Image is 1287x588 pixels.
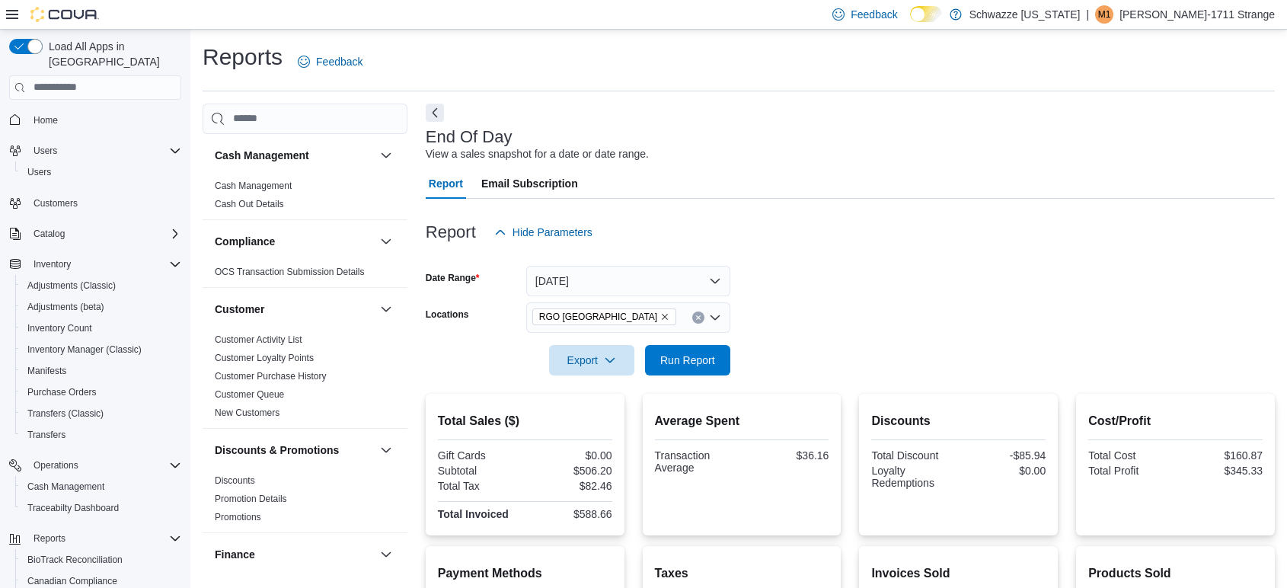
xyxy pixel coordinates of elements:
div: $82.46 [528,480,612,492]
span: Traceabilty Dashboard [21,499,181,517]
button: Cash Management [215,148,374,163]
button: Compliance [215,234,374,249]
button: Catalog [3,223,187,244]
a: Transfers [21,426,72,444]
button: Hide Parameters [488,217,599,248]
button: Home [3,109,187,131]
button: Export [549,345,634,375]
h2: Total Sales ($) [438,412,612,430]
h2: Taxes [655,564,829,583]
button: BioTrack Reconciliation [15,549,187,570]
a: Adjustments (Classic) [21,276,122,295]
button: Discounts & Promotions [377,441,395,459]
h3: Customer [215,302,264,317]
span: Manifests [21,362,181,380]
button: Discounts & Promotions [215,443,374,458]
a: Promotions [215,512,261,522]
a: Customer Queue [215,389,284,400]
span: Traceabilty Dashboard [27,502,119,514]
span: Discounts [215,475,255,487]
div: Total Tax [438,480,522,492]
h3: Report [426,223,476,241]
div: Subtotal [438,465,522,477]
h3: Discounts & Promotions [215,443,339,458]
button: Manifests [15,360,187,382]
span: OCS Transaction Submission Details [215,266,365,278]
span: Customer Loyalty Points [215,352,314,364]
button: Customers [3,192,187,214]
div: Mick-1711 Strange [1095,5,1113,24]
div: Transaction Average [655,449,739,474]
button: Inventory Manager (Classic) [15,339,187,360]
span: Adjustments (Classic) [27,280,116,292]
a: Customer Loyalty Points [215,353,314,363]
span: Feedback [316,54,362,69]
label: Locations [426,308,469,321]
a: Manifests [21,362,72,380]
span: Users [27,166,51,178]
div: $0.00 [962,465,1046,477]
a: Transfers (Classic) [21,404,110,423]
button: Customer [377,300,395,318]
span: Inventory Manager (Classic) [21,340,181,359]
span: RGO [GEOGRAPHIC_DATA] [539,309,657,324]
input: Dark Mode [910,6,942,22]
button: Clear input [692,312,704,324]
span: Adjustments (Classic) [21,276,181,295]
span: Catalog [34,228,65,240]
a: Cash Management [21,478,110,496]
span: Dark Mode [910,22,911,23]
button: Users [27,142,63,160]
strong: Total Invoiced [438,508,509,520]
a: Cash Management [215,181,292,191]
button: Adjustments (beta) [15,296,187,318]
a: Inventory Manager (Classic) [21,340,148,359]
a: Promotion Details [215,494,287,504]
button: Inventory Count [15,318,187,339]
button: Purchase Orders [15,382,187,403]
p: Schwazze [US_STATE] [969,5,1081,24]
a: Purchase Orders [21,383,103,401]
div: View a sales snapshot for a date or date range. [426,146,649,162]
button: Cash Management [15,476,187,497]
div: Loyalty Redemptions [871,465,955,489]
span: Manifests [27,365,66,377]
span: Cash Out Details [215,198,284,210]
a: Cash Out Details [215,199,284,209]
a: Customer Activity List [215,334,302,345]
span: Feedback [851,7,897,22]
span: Report [429,168,463,199]
span: Customer Purchase History [215,370,327,382]
span: Inventory Count [21,319,181,337]
span: Customer Activity List [215,334,302,346]
div: Gift Cards [438,449,522,462]
h2: Payment Methods [438,564,612,583]
div: $0.00 [528,449,612,462]
a: Feedback [292,46,369,77]
span: RGO 6 Northeast Heights [532,308,676,325]
button: Operations [3,455,187,476]
h2: Products Sold [1088,564,1263,583]
span: Cash Management [21,478,181,496]
a: Customers [27,194,84,213]
h2: Average Spent [655,412,829,430]
span: Operations [34,459,78,471]
span: Load All Apps in [GEOGRAPHIC_DATA] [43,39,181,69]
span: Inventory [27,255,181,273]
button: Run Report [645,345,730,375]
a: Discounts [215,475,255,486]
div: Discounts & Promotions [203,471,407,532]
button: Traceabilty Dashboard [15,497,187,519]
div: $36.16 [745,449,829,462]
span: Adjustments (beta) [21,298,181,316]
button: [DATE] [526,266,730,296]
h3: Compliance [215,234,275,249]
span: Cash Management [215,180,292,192]
div: $345.33 [1179,465,1263,477]
span: Customers [27,193,181,213]
span: New Customers [215,407,279,419]
span: Users [34,145,57,157]
button: Finance [215,547,374,562]
a: OCS Transaction Submission Details [215,267,365,277]
div: Cash Management [203,177,407,219]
